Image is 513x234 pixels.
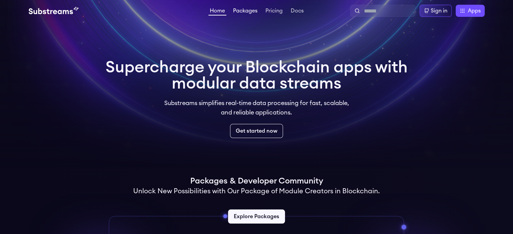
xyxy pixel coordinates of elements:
img: Substream's logo [29,7,79,15]
a: Get started now [230,124,283,138]
a: Pricing [264,8,284,15]
span: Apps [468,7,481,15]
a: Explore Packages [228,209,285,224]
h1: Packages & Developer Community [190,176,323,187]
a: Home [208,8,226,15]
div: Sign in [431,7,447,15]
a: Sign in [420,5,452,17]
h2: Unlock New Possibilities with Our Package of Module Creators in Blockchain. [133,187,380,196]
p: Substreams simplifies real-time data processing for fast, scalable, and reliable applications. [160,98,354,117]
h1: Supercharge your Blockchain apps with modular data streams [106,59,408,92]
a: Docs [289,8,305,15]
a: Packages [232,8,259,15]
